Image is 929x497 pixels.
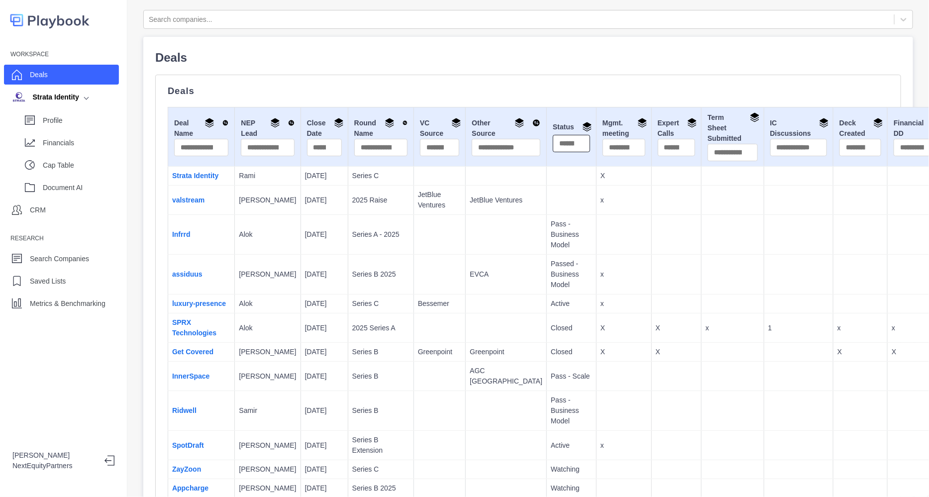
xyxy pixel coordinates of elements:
p: Samir [239,405,296,416]
img: Sort [403,118,408,128]
p: Series B 2025 [352,483,410,494]
p: [PERSON_NAME] [12,450,97,461]
img: Sort [288,118,295,128]
img: Group By [334,118,344,128]
p: X [601,323,647,333]
div: Other Source [472,118,540,139]
p: [PERSON_NAME] [239,269,296,280]
img: Group By [750,112,760,122]
p: [PERSON_NAME] [239,347,296,357]
img: Group By [385,118,395,128]
p: Series B [352,347,410,357]
div: Mgmt. meeting [603,118,645,139]
p: [PERSON_NAME] [239,464,296,475]
a: SpotDraft [172,441,204,449]
p: x [601,298,647,309]
p: 1 [768,323,829,333]
p: [DATE] [305,440,344,451]
div: Round Name [354,118,408,139]
a: luxury-presence [172,299,226,307]
p: x [601,269,647,280]
img: Group By [687,118,697,128]
p: Series A - 2025 [352,229,410,240]
div: NEP Lead [241,118,294,139]
p: Cap Table [43,160,119,171]
p: X [837,347,883,357]
p: Metrics & Benchmarking [30,298,105,309]
p: NextEquityPartners [12,461,97,471]
a: Infrrd [172,230,191,238]
p: x [837,323,883,333]
p: [PERSON_NAME] [239,483,296,494]
p: CRM [30,205,46,215]
p: Search Companies [30,254,89,264]
p: JetBlue Ventures [470,195,542,205]
p: Deals [155,49,901,67]
a: SPRX Technologies [172,318,216,337]
p: Closed [551,347,592,357]
p: Profile [43,115,119,126]
a: Ridwell [172,406,197,414]
div: Status [553,122,590,135]
p: [PERSON_NAME] [239,440,296,451]
p: Alok [239,229,296,240]
p: Rami [239,171,296,181]
p: Series B [352,371,410,382]
div: Deal Name [174,118,228,139]
a: valstream [172,196,205,204]
p: [DATE] [305,405,344,416]
img: Group By [270,118,280,128]
p: X [601,347,647,357]
p: [DATE] [305,269,344,280]
p: Deals [30,70,48,80]
p: [DATE] [305,464,344,475]
img: Group By [515,118,524,128]
p: Series B [352,405,410,416]
p: Pass - Business Model [551,395,592,426]
p: Series B 2025 [352,269,410,280]
img: Group By [582,122,592,132]
p: Series C [352,464,410,475]
img: Group By [873,118,883,128]
p: Watching [551,483,592,494]
p: [DATE] [305,298,344,309]
div: Deck Created [839,118,881,139]
p: [DATE] [305,323,344,333]
p: EVCA [470,269,542,280]
p: Pass - Scale [551,371,592,382]
a: ZayZoon [172,465,201,473]
p: [DATE] [305,483,344,494]
p: [PERSON_NAME] [239,195,296,205]
div: Expert Calls [658,118,696,139]
p: Greenpoint [470,347,542,357]
p: Watching [551,464,592,475]
p: [DATE] [305,171,344,181]
img: logo-colored [10,10,90,30]
p: x [706,323,759,333]
img: company image [12,92,25,102]
a: Strata Identity [172,172,218,180]
p: JetBlue Ventures [418,190,461,210]
p: 2025 Raise [352,195,410,205]
p: [DATE] [305,347,344,357]
a: Appcharge [172,484,208,492]
p: Alok [239,323,296,333]
a: InnerSpace [172,372,209,380]
p: Deals [168,87,889,95]
div: Term Sheet Submitted [708,112,757,144]
p: [DATE] [305,371,344,382]
div: Strata Identity [12,92,79,102]
p: AGC [GEOGRAPHIC_DATA] [470,366,542,387]
p: Active [551,298,592,309]
p: 2025 Series A [352,323,410,333]
img: Sort [532,118,540,128]
img: Group By [637,118,647,128]
p: X [656,347,698,357]
div: Close Date [307,118,342,139]
p: [DATE] [305,229,344,240]
p: Saved Lists [30,276,66,287]
p: Passed - Business Model [551,259,592,290]
p: Series C [352,171,410,181]
div: IC Discussions [770,118,827,139]
p: Pass - Business Model [551,219,592,250]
